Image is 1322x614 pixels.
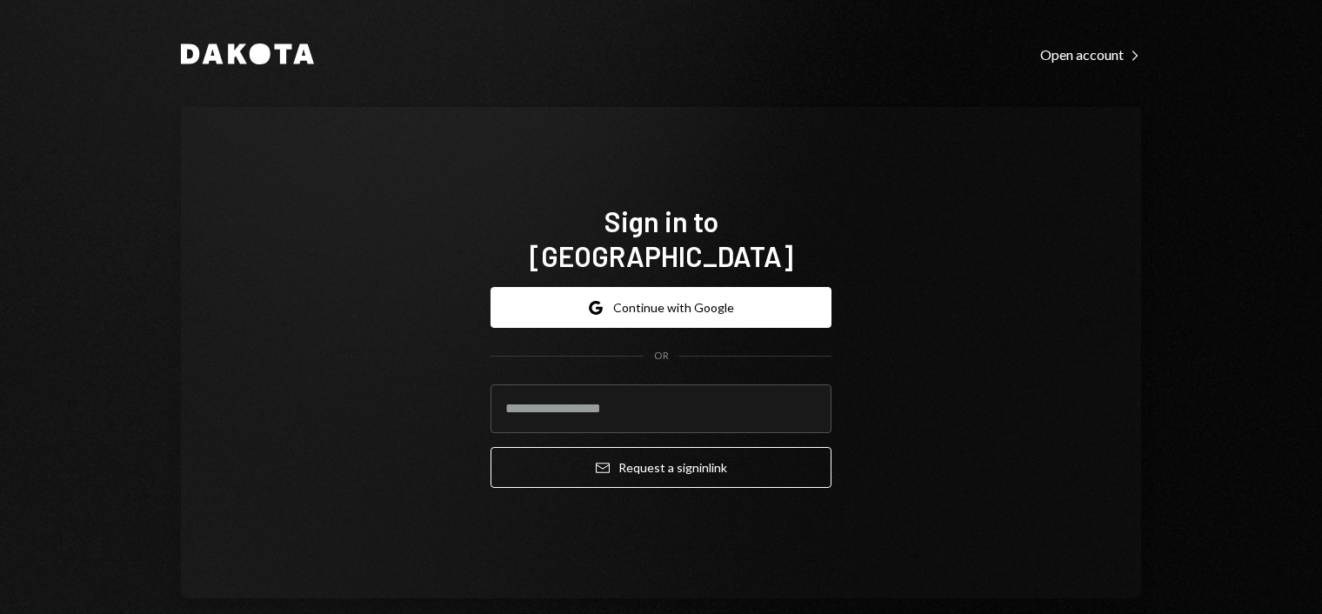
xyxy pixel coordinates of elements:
[797,398,818,419] keeper-lock: Open Keeper Popup
[1040,44,1141,63] a: Open account
[491,204,831,273] h1: Sign in to [GEOGRAPHIC_DATA]
[491,447,831,488] button: Request a signinlink
[654,349,669,364] div: OR
[491,287,831,328] button: Continue with Google
[1040,46,1141,63] div: Open account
